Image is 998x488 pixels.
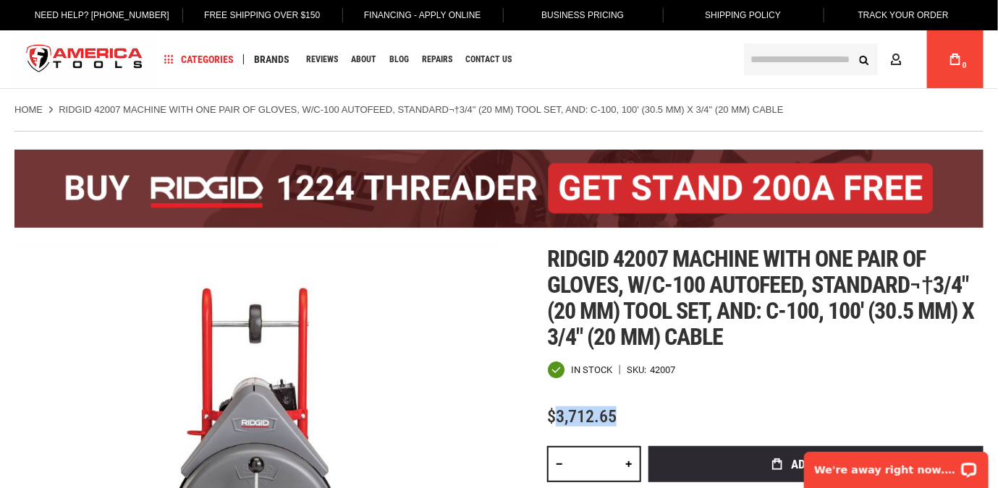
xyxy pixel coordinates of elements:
[14,33,155,87] img: America Tools
[248,50,296,69] a: Brands
[547,361,612,379] div: Availability
[422,55,452,64] span: Repairs
[792,458,860,471] span: Add to Cart
[705,10,781,20] span: Shipping Policy
[942,30,969,88] a: 0
[14,150,984,228] img: BOGO: Buy the RIDGID® 1224 Threader (26092), get the 92467 200A Stand FREE!
[351,55,376,64] span: About
[547,406,617,427] span: $3,712.65
[254,54,289,64] span: Brands
[963,61,967,69] span: 0
[344,50,383,69] a: About
[164,54,234,64] span: Categories
[850,46,878,73] button: Search
[306,55,338,64] span: Reviews
[300,50,344,69] a: Reviews
[383,50,415,69] a: Blog
[158,50,240,69] a: Categories
[648,446,984,482] button: Add to Cart
[459,50,518,69] a: Contact Us
[465,55,512,64] span: Contact Us
[627,365,650,374] strong: SKU
[415,50,459,69] a: Repairs
[14,33,155,87] a: store logo
[795,442,998,488] iframe: LiveChat chat widget
[650,365,675,374] div: 42007
[547,245,974,351] span: Ridgid 42007 machine with one pair of gloves, w/c-100 autofeed, standard¬†3/4" (20 mm) tool set, ...
[571,365,612,374] span: In stock
[59,104,784,115] strong: RIDGID 42007 Machine with One Pair of Gloves, w/C-100 AUTOFEED, Standard¬†3/4" (20 mm) Tool Set, ...
[389,55,409,64] span: Blog
[14,103,43,116] a: Home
